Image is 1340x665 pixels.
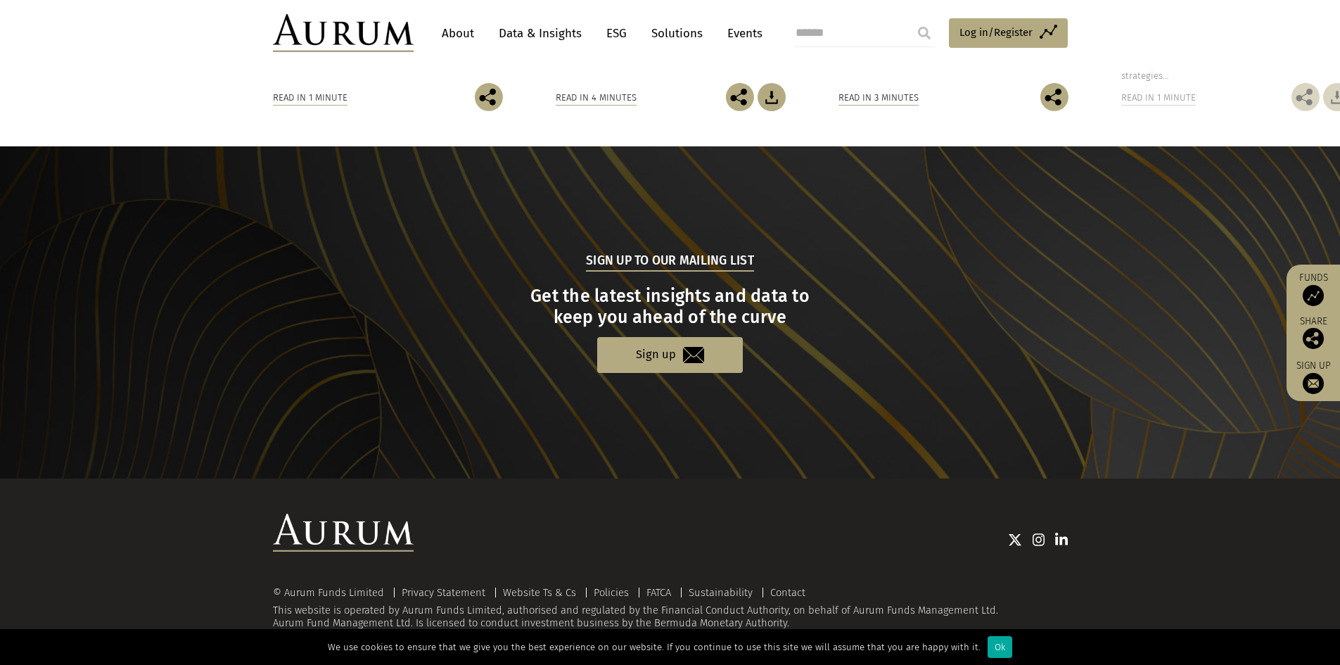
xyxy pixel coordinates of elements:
img: Aurum [273,14,414,52]
a: Funds [1294,272,1333,306]
a: About [435,20,481,46]
img: Sign up to our newsletter [1303,373,1324,394]
img: Share this post [1291,83,1320,111]
a: Log in/Register [949,18,1068,48]
div: Read in 4 minutes [556,90,637,106]
img: Share this post [1040,83,1068,111]
a: Events [720,20,762,46]
a: Privacy Statement [402,586,485,599]
img: Share this post [726,83,754,111]
img: Twitter icon [1008,533,1022,547]
img: Share this post [1303,328,1324,349]
div: Read in 1 minute [1121,90,1196,106]
a: FATCA [646,586,671,599]
div: Share [1294,317,1333,349]
a: Website Ts & Cs [503,586,576,599]
input: Submit [910,19,938,47]
a: Sign up [597,337,743,373]
a: Policies [594,586,629,599]
a: Contact [770,586,805,599]
a: Sign up [1294,360,1333,394]
img: Aurum Logo [273,514,414,552]
a: Solutions [644,20,710,46]
div: This website is operated by Aurum Funds Limited, authorised and regulated by the Financial Conduc... [273,587,1068,630]
img: Share this post [475,83,503,111]
div: Read in 1 minute [273,90,347,106]
a: ESG [599,20,634,46]
div: Ok [988,636,1012,658]
div: © Aurum Funds Limited [273,588,391,598]
a: Data & Insights [492,20,589,46]
a: Sustainability [689,586,753,599]
h3: Get the latest insights and data to keep you ahead of the curve [274,286,1066,328]
h5: Sign up to our mailing list [586,252,754,272]
img: Instagram icon [1033,533,1045,547]
img: Access Funds [1303,285,1324,306]
div: Read in 3 minutes [838,90,919,106]
span: Log in/Register [959,24,1033,41]
img: Linkedin icon [1055,533,1068,547]
img: Download Article [758,83,786,111]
